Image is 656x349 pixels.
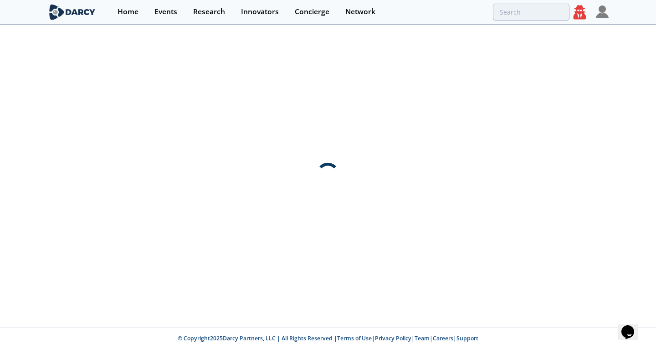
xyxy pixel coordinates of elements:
a: Careers [433,334,453,342]
div: Research [193,8,225,16]
p: © Copyright 2025 Darcy Partners, LLC | All Rights Reserved | | | | | [13,334,643,343]
a: Privacy Policy [375,334,411,342]
a: Team [415,334,430,342]
img: logo-wide.svg [47,4,97,20]
div: Events [154,8,177,16]
img: Profile [596,5,609,18]
a: Support [456,334,478,342]
iframe: chat widget [618,313,647,340]
input: Advanced Search [493,4,569,21]
div: Network [345,8,375,16]
div: Home [118,8,138,16]
div: Innovators [241,8,279,16]
a: Terms of Use [337,334,372,342]
div: Concierge [295,8,329,16]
